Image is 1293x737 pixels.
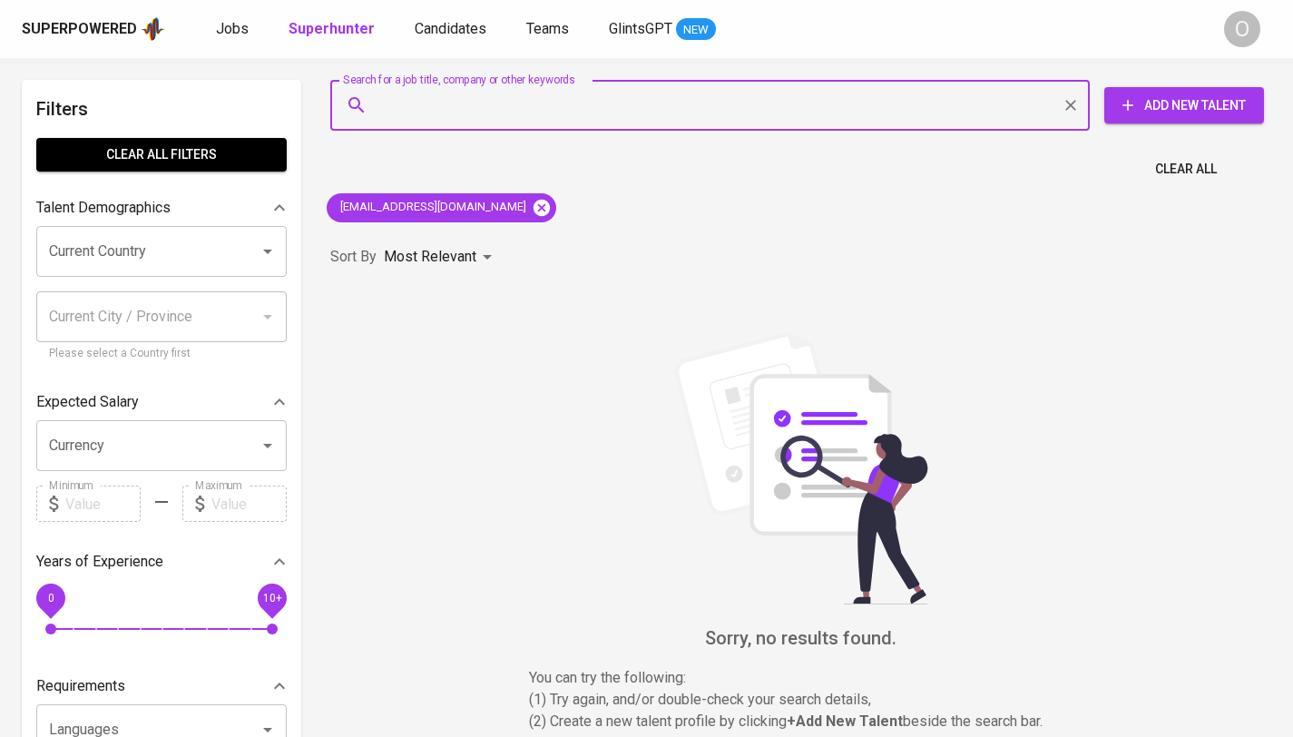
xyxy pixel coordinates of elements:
[1058,93,1083,118] button: Clear
[216,18,252,41] a: Jobs
[255,239,280,264] button: Open
[36,197,171,219] p: Talent Demographics
[36,675,125,697] p: Requirements
[36,190,287,226] div: Talent Demographics
[22,19,137,40] div: Superpowered
[1155,158,1217,181] span: Clear All
[47,592,54,604] span: 0
[36,391,139,413] p: Expected Salary
[529,689,1073,711] p: (1) Try again, and/or double-check your search details,
[1224,11,1260,47] div: O
[36,384,287,420] div: Expected Salary
[529,711,1073,732] p: (2) Create a new talent profile by clicking beside the search bar.
[49,345,274,363] p: Please select a Country first
[289,18,378,41] a: Superhunter
[327,193,556,222] div: [EMAIL_ADDRESS][DOMAIN_NAME]
[665,332,937,604] img: file_searching.svg
[415,20,486,37] span: Candidates
[141,15,165,43] img: app logo
[415,18,490,41] a: Candidates
[327,199,537,216] span: [EMAIL_ADDRESS][DOMAIN_NAME]
[1104,87,1264,123] button: Add New Talent
[36,668,287,704] div: Requirements
[1148,152,1224,186] button: Clear All
[255,433,280,458] button: Open
[1119,94,1249,117] span: Add New Talent
[526,18,573,41] a: Teams
[330,624,1271,653] h6: Sorry, no results found.
[609,20,672,37] span: GlintsGPT
[289,20,375,37] b: Superhunter
[36,551,163,573] p: Years of Experience
[609,18,716,41] a: GlintsGPT NEW
[676,21,716,39] span: NEW
[36,544,287,580] div: Years of Experience
[65,486,141,522] input: Value
[262,592,281,604] span: 10+
[787,712,903,730] b: + Add New Talent
[526,20,569,37] span: Teams
[330,246,377,268] p: Sort By
[36,138,287,172] button: Clear All filters
[36,94,287,123] h6: Filters
[529,667,1073,689] p: You can try the following :
[216,20,249,37] span: Jobs
[211,486,287,522] input: Value
[384,241,498,274] div: Most Relevant
[51,143,272,166] span: Clear All filters
[384,246,476,268] p: Most Relevant
[22,15,165,43] a: Superpoweredapp logo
